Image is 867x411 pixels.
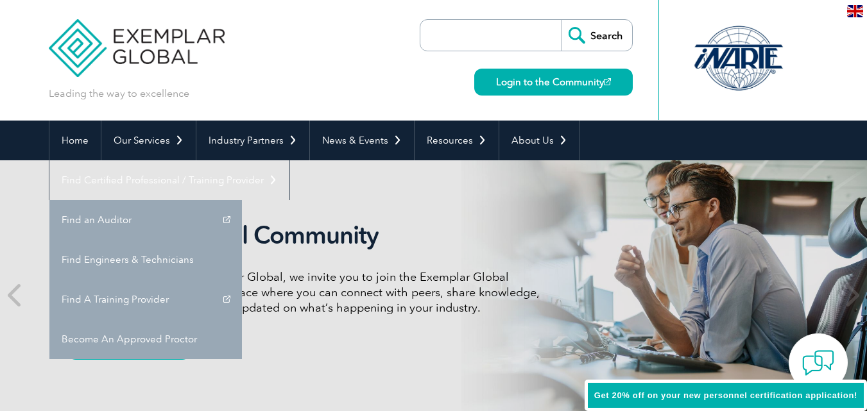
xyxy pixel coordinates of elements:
[562,20,632,51] input: Search
[802,347,834,379] img: contact-chat.png
[310,121,414,160] a: News & Events
[499,121,579,160] a: About Us
[68,221,549,250] h2: Exemplar Global Community
[474,69,633,96] a: Login to the Community
[49,160,289,200] a: Find Certified Professional / Training Provider
[49,200,242,240] a: Find an Auditor
[49,240,242,280] a: Find Engineers & Technicians
[196,121,309,160] a: Industry Partners
[594,390,857,400] span: Get 20% off on your new personnel certification application!
[415,121,499,160] a: Resources
[101,121,196,160] a: Our Services
[49,87,189,101] p: Leading the way to excellence
[49,280,242,319] a: Find A Training Provider
[49,319,242,359] a: Become An Approved Proctor
[604,78,611,85] img: open_square.png
[68,269,549,315] p: As a valued member of Exemplar Global, we invite you to join the Exemplar Global Community—a fun,...
[49,121,101,160] a: Home
[847,5,863,17] img: en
